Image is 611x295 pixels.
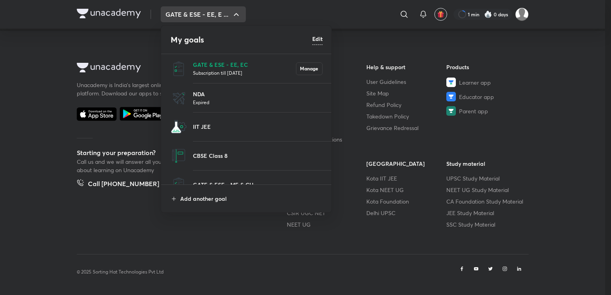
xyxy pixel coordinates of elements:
img: GATE & ESE - ME & CH [171,177,187,193]
h4: My goals [171,34,312,46]
p: CBSE Class 8 [193,151,323,160]
p: Subscription till [DATE] [193,69,296,77]
p: NDA [193,90,323,98]
img: CBSE Class 8 [171,148,187,164]
img: GATE & ESE - EE, EC [171,61,187,77]
h6: Edit [312,35,323,43]
p: Expired [193,98,323,106]
p: IIT JEE [193,122,323,131]
img: IIT JEE [171,119,187,135]
img: NDA [171,90,187,106]
p: Add another goal [180,194,323,203]
p: GATE & ESE - ME & CH [193,180,323,189]
p: GATE & ESE - EE, EC [193,60,296,69]
button: Manage [296,62,323,75]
